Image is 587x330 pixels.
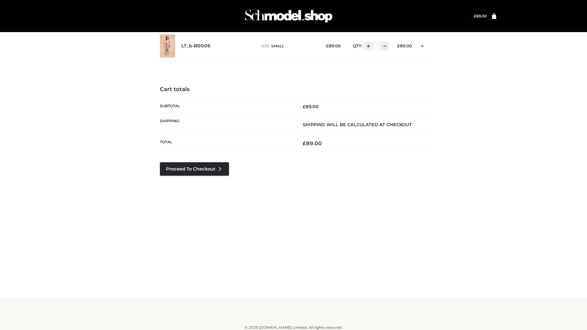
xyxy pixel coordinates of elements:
[303,104,319,109] bdi: 89.00
[261,43,316,49] p: size :
[303,104,305,109] span: £
[303,122,412,127] strong: Shipping will be calculated at checkout
[303,140,306,146] span: £
[347,41,388,51] div: QTY:
[418,41,427,49] a: Remove this item
[397,43,412,48] bdi: 89.00
[160,99,293,114] th: Subtotal
[326,43,341,48] bdi: 89.00
[474,14,487,18] bdi: 89.00
[271,44,284,48] span: SMALL
[397,43,400,48] span: £
[474,14,476,18] span: £
[160,114,293,135] th: Shipping:
[160,86,427,93] h4: Cart totals
[160,162,229,176] a: Proceed to Checkout
[181,43,211,49] a: LT_b-B0006
[160,135,293,152] th: Total
[303,140,322,146] bdi: 89.00
[160,35,175,57] img: LT_b-B0006 - SMALL
[326,43,329,48] span: £
[243,4,334,28] img: Schmodel Admin 964
[474,14,487,18] a: £89.00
